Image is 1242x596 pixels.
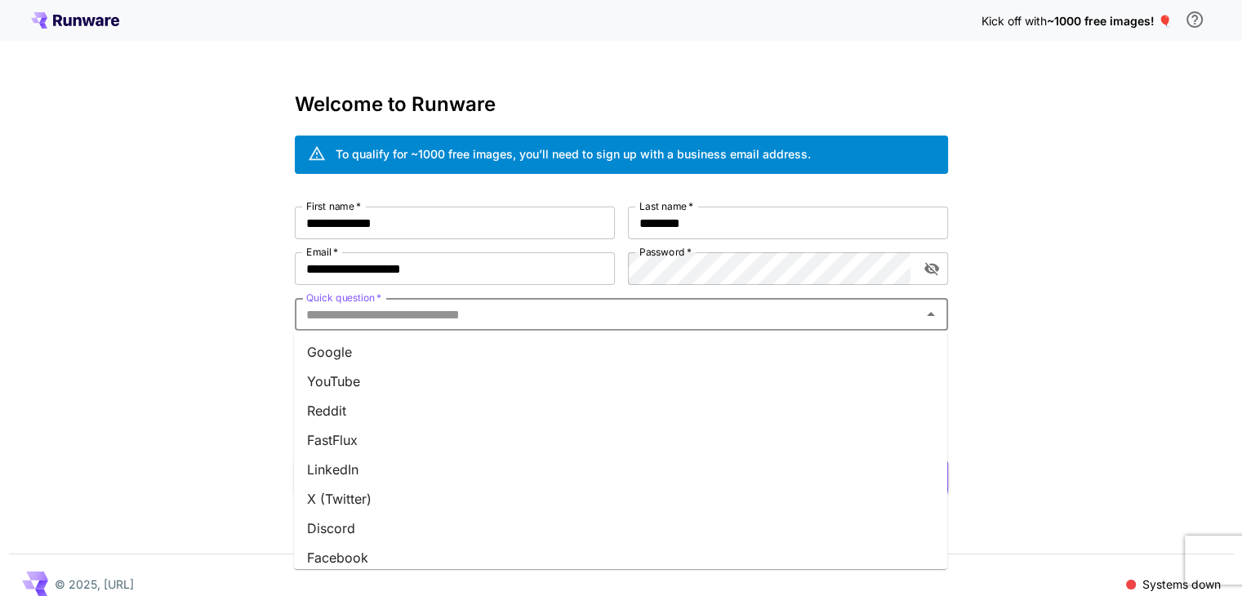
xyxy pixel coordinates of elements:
h3: Welcome to Runware [295,93,948,116]
li: X (Twitter) [294,484,947,514]
p: Systems down [1142,576,1221,593]
li: Facebook [294,543,947,572]
li: Google [294,337,947,367]
label: Email [306,245,338,259]
label: Quick question [306,291,381,305]
button: toggle password visibility [917,254,946,283]
button: Close [919,303,942,326]
button: In order to qualify for free credit, you need to sign up with a business email address and click ... [1178,3,1211,36]
li: LinkedIn [294,455,947,484]
label: First name [306,199,361,213]
span: Kick off with [982,14,1047,28]
li: Discord [294,514,947,543]
label: Last name [639,199,693,213]
li: FastFlux [294,425,947,455]
div: To qualify for ~1000 free images, you’ll need to sign up with a business email address. [336,145,811,162]
label: Password [639,245,692,259]
li: YouTube [294,367,947,396]
span: ~1000 free images! 🎈 [1047,14,1172,28]
p: © 2025, [URL] [55,576,134,593]
li: Reddit [294,396,947,425]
